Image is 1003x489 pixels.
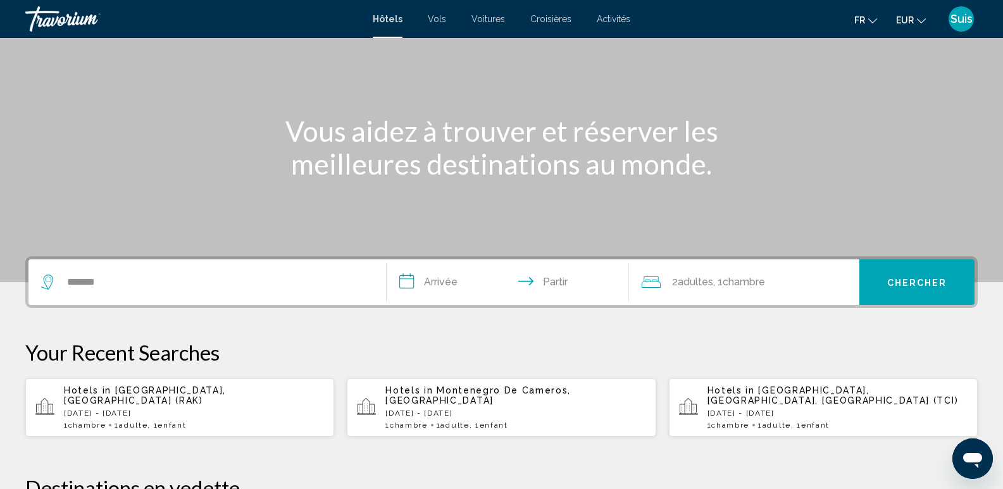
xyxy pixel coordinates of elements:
span: 1 [115,421,147,430]
p: [DATE] - [DATE] [385,409,645,418]
p: Your Recent Searches [25,340,978,365]
span: Montenegro De Cameros, [GEOGRAPHIC_DATA] [385,385,571,405]
a: Travorium [25,6,360,32]
font: EUR [896,15,914,25]
a: Vols [428,14,446,24]
span: Hotels in [707,385,755,395]
button: Chercher [859,259,975,305]
button: Hotels in [GEOGRAPHIC_DATA], [GEOGRAPHIC_DATA] (RAK)[DATE] - [DATE]1Chambre1Adulte, 1Enfant [25,378,334,437]
font: 2 [672,276,678,288]
a: Hôtels [373,14,402,24]
iframe: Bouton de lancement de la fenêtre de messagerie [952,438,993,479]
button: Voyageurs : 2 adultes, 0 enfants [629,259,859,305]
font: Vous aidez à trouver et réserver les meilleures destinations au monde. [285,115,718,180]
span: Chambre [711,421,749,430]
a: Voitures [471,14,505,24]
button: Dates d'arrivée et de départ [387,259,630,305]
p: [DATE] - [DATE] [64,409,324,418]
font: fr [854,15,865,25]
span: Enfant [480,421,508,430]
button: Hotels in [GEOGRAPHIC_DATA], [GEOGRAPHIC_DATA], [GEOGRAPHIC_DATA] (TCI)[DATE] - [DATE]1Chambre1Ad... [669,378,978,437]
font: adultes [678,276,713,288]
span: Hotels in [64,385,111,395]
span: 1 [758,421,791,430]
button: Menu utilisateur [945,6,978,32]
button: Changer de devise [896,11,926,29]
span: Adulte [440,421,469,430]
span: Enfant [801,421,830,430]
a: Croisières [530,14,571,24]
button: Changer de langue [854,11,877,29]
span: Enfant [158,421,186,430]
span: 1 [437,421,470,430]
span: , 1 [791,421,830,430]
font: Chercher [887,278,947,288]
font: Chambre [723,276,765,288]
div: Widget de recherche [28,259,975,305]
font: Suis [950,12,973,25]
span: 1 [64,421,106,430]
button: Hotels in Montenegro De Cameros, [GEOGRAPHIC_DATA][DATE] - [DATE]1Chambre1Adulte, 1Enfant [347,378,656,437]
a: Activités [597,14,630,24]
font: , 1 [713,276,723,288]
span: Adulte [119,421,147,430]
span: [GEOGRAPHIC_DATA], [GEOGRAPHIC_DATA], [GEOGRAPHIC_DATA] (TCI) [707,385,959,405]
span: Chambre [390,421,428,430]
span: [GEOGRAPHIC_DATA], [GEOGRAPHIC_DATA] (RAK) [64,385,226,405]
span: 1 [707,421,749,430]
span: Adulte [763,421,791,430]
span: , 1 [147,421,186,430]
span: , 1 [470,421,508,430]
span: 1 [385,421,427,430]
span: Hotels in [385,385,433,395]
p: [DATE] - [DATE] [707,409,968,418]
span: Chambre [68,421,106,430]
